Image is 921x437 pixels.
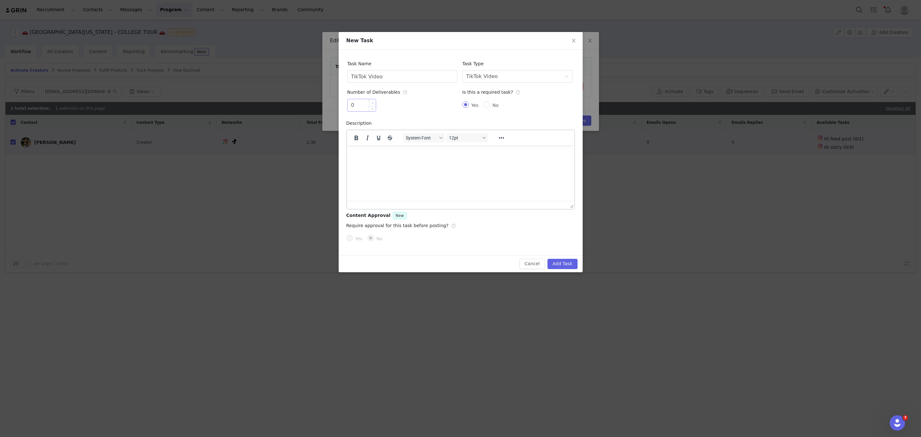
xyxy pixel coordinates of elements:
[462,61,487,66] label: Task Type
[403,133,445,142] button: Fonts
[346,223,456,228] span: Require approval for this task before posting?
[462,90,521,95] span: Is this a required task?
[568,201,574,209] div: Press the Up and Down arrow keys to resize the editor.
[384,133,395,142] button: Strikethrough
[362,133,373,142] button: Italic
[371,102,374,104] i: icon: up
[346,37,373,44] span: New Task
[374,236,385,241] span: No
[449,135,480,140] span: 12pt
[347,90,408,95] span: Number of Deliverables
[446,133,488,142] button: Font sizes
[351,133,362,142] button: Bold
[346,121,375,126] label: Description
[496,133,507,142] button: Reveal or hide additional toolbar items
[519,259,545,269] button: Cancel
[547,259,578,269] button: Add Task
[571,38,576,43] i: icon: close
[347,61,375,66] label: Task Name
[369,106,376,111] span: Decrease Value
[490,103,501,108] span: No
[466,70,498,83] div: TikTok Video
[565,32,583,50] button: Close
[346,213,390,218] span: Content Approval
[396,213,404,218] span: New
[353,236,365,241] span: Yes
[469,103,481,108] span: Yes
[405,135,437,140] span: System Font
[565,75,569,79] i: icon: down
[890,415,905,431] iframe: Intercom live chat
[373,133,384,142] button: Underline
[371,108,374,110] i: icon: down
[369,99,376,107] span: Increase Value
[347,145,574,201] iframe: Rich Text Area
[903,415,908,420] span: 7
